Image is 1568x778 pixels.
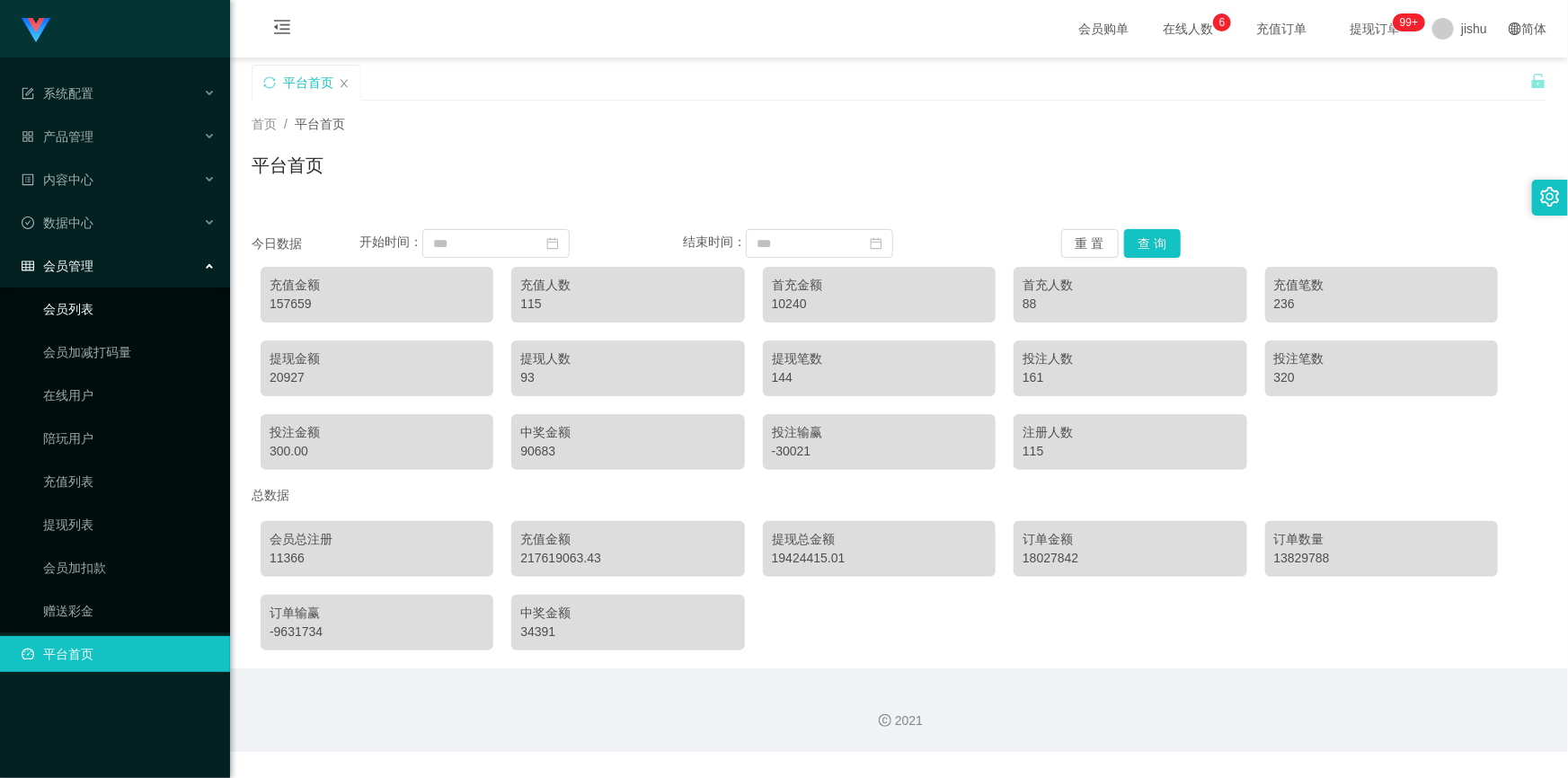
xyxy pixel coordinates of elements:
span: 开始时间： [359,235,422,250]
span: 提现订单 [1341,22,1409,35]
a: 在线用户 [43,377,216,413]
i: 图标: close [339,78,350,89]
div: 88 [1023,295,1237,314]
i: 图标: check-circle-o [22,217,34,229]
div: 投注人数 [1023,349,1237,368]
div: 320 [1274,368,1489,387]
i: 图标: calendar [546,237,559,250]
div: 2021 [244,712,1554,730]
i: 图标: global [1509,22,1521,35]
div: 19424415.01 [772,549,987,568]
div: 订单数量 [1274,530,1489,549]
i: 图标: appstore-o [22,130,34,143]
div: 93 [520,368,735,387]
div: 充值金额 [520,530,735,549]
span: 平台首页 [295,117,345,131]
i: 图标: copyright [879,714,891,727]
div: 10240 [772,295,987,314]
div: 今日数据 [252,234,359,253]
div: 13829788 [1274,549,1489,568]
div: 34391 [520,623,735,641]
span: 充值订单 [1247,22,1316,35]
a: 会员加扣款 [43,550,216,586]
div: 首充人数 [1023,276,1237,295]
a: 图标: dashboard平台首页 [22,636,216,672]
div: 投注金额 [270,423,484,442]
div: 144 [772,368,987,387]
span: 产品管理 [22,129,93,144]
span: 内容中心 [22,172,93,187]
h1: 平台首页 [252,152,323,179]
i: 图标: setting [1540,187,1560,207]
div: 投注输赢 [772,423,987,442]
i: 图标: menu-fold [252,1,313,58]
div: 注册人数 [1023,423,1237,442]
div: 订单金额 [1023,530,1237,549]
div: 20927 [270,368,484,387]
i: 图标: sync [263,76,276,89]
div: 首充金额 [772,276,987,295]
a: 陪玩用户 [43,420,216,456]
sup: 6 [1213,13,1231,31]
div: 217619063.43 [520,549,735,568]
a: 充值列表 [43,464,216,500]
div: 18027842 [1023,549,1237,568]
div: 总数据 [252,479,1546,512]
i: 图标: unlock [1530,73,1546,89]
span: 系统配置 [22,86,93,101]
div: 11366 [270,549,484,568]
div: -9631734 [270,623,484,641]
div: -30021 [772,442,987,461]
button: 查 询 [1124,229,1182,258]
span: 会员管理 [22,259,93,273]
span: 数据中心 [22,216,93,230]
p: 6 [1219,13,1226,31]
div: 充值金额 [270,276,484,295]
i: 图标: form [22,87,34,100]
img: logo.9652507e.png [22,18,50,43]
div: 161 [1023,368,1237,387]
div: 115 [1023,442,1237,461]
div: 充值笔数 [1274,276,1489,295]
div: 订单输赢 [270,604,484,623]
i: 图标: calendar [870,237,882,250]
div: 157659 [270,295,484,314]
span: 首页 [252,117,277,131]
div: 236 [1274,295,1489,314]
div: 提现总金额 [772,530,987,549]
a: 赠送彩金 [43,593,216,629]
a: 会员列表 [43,291,216,327]
div: 中奖金额 [520,423,735,442]
i: 图标: table [22,260,34,272]
a: 会员加减打码量 [43,334,216,370]
div: 115 [520,295,735,314]
span: / [284,117,288,131]
div: 充值人数 [520,276,735,295]
div: 提现金额 [270,349,484,368]
div: 平台首页 [283,66,333,100]
button: 重 置 [1061,229,1119,258]
a: 提现列表 [43,507,216,543]
div: 300.00 [270,442,484,461]
div: 会员总注册 [270,530,484,549]
span: 结束时间： [683,235,746,250]
div: 中奖金额 [520,604,735,623]
div: 90683 [520,442,735,461]
div: 投注笔数 [1274,349,1489,368]
div: 提现人数 [520,349,735,368]
i: 图标: profile [22,173,34,186]
span: 在线人数 [1154,22,1222,35]
sup: 1111 [1393,13,1425,31]
div: 提现笔数 [772,349,987,368]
